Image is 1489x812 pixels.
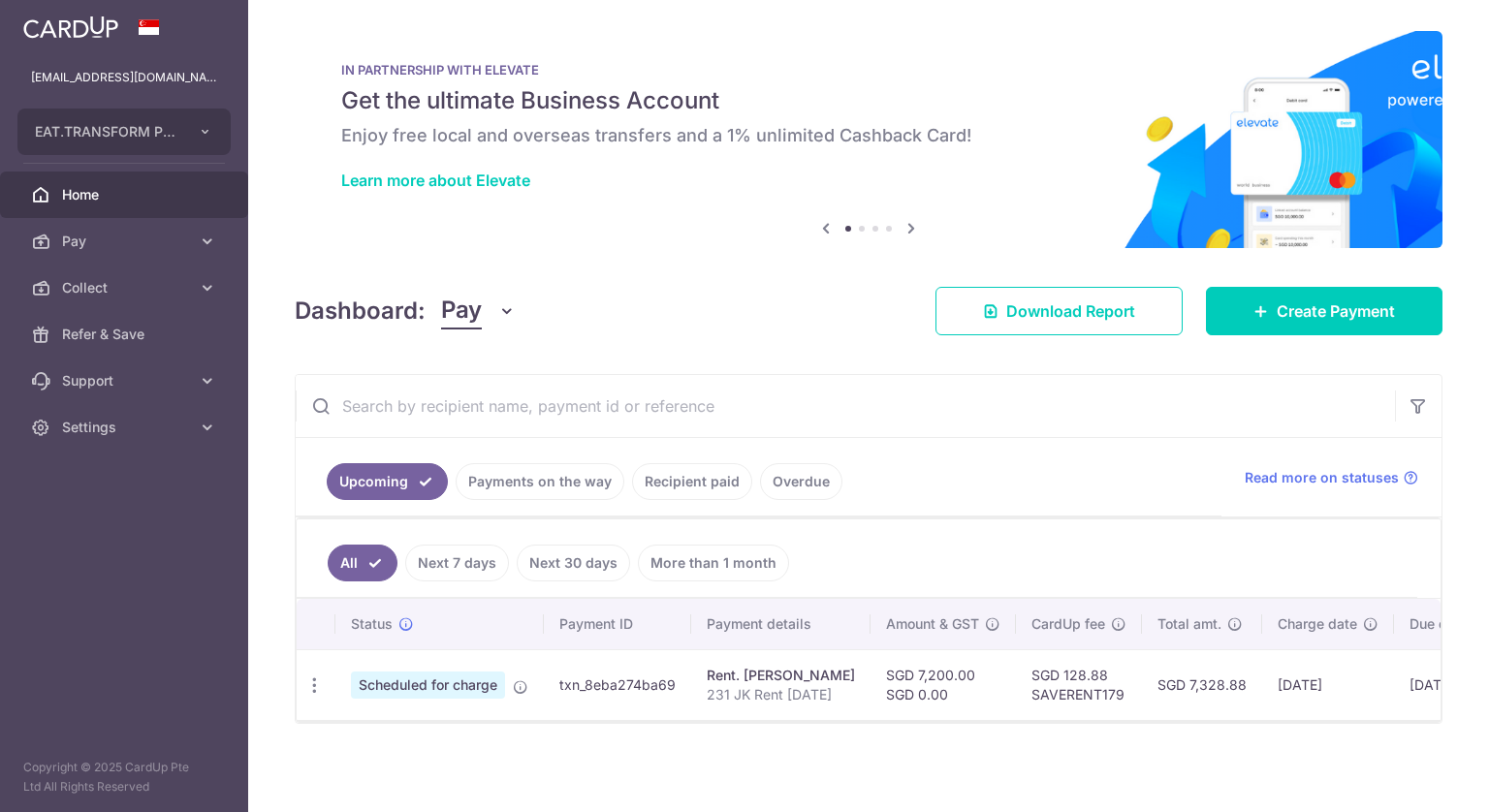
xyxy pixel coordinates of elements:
span: EAT.TRANSFORM PTE. LTD. [35,122,178,141]
iframe: Opens a widget where you can find more information [1365,754,1470,802]
span: Pay [441,293,482,329]
span: Support [62,371,190,390]
span: Read more on statuses [1245,468,1399,487]
a: Create Payment [1206,287,1442,335]
p: [EMAIL_ADDRESS][DOMAIN_NAME] [31,68,217,87]
th: Payment details [691,599,871,649]
span: Amount & GST [886,614,979,634]
span: Status [351,614,393,634]
a: Recipient paid [632,463,752,500]
button: Pay [441,293,516,329]
td: SGD 128.88 SAVERENT179 [1016,649,1142,720]
a: Learn more about Elevate [341,171,530,190]
th: Payment ID [544,599,691,649]
button: EAT.TRANSFORM PTE. LTD. [17,109,231,155]
span: Home [62,185,190,204]
h6: Enjoy free local and overseas transfers and a 1% unlimited Cashback Card! [341,124,1396,147]
input: Search by recipient name, payment id or reference [296,375,1395,437]
p: IN PARTNERSHIP WITH ELEVATE [341,62,1396,78]
span: CardUp fee [1031,614,1105,634]
div: Rent. [PERSON_NAME] [707,666,855,685]
a: Next 30 days [517,545,630,581]
td: SGD 7,328.88 [1142,649,1262,720]
span: Total amt. [1157,614,1221,634]
span: Scheduled for charge [351,671,505,699]
a: Download Report [935,287,1183,335]
img: CardUp [23,16,118,39]
a: Payments on the way [456,463,624,500]
span: Pay [62,232,190,251]
span: Charge date [1278,614,1357,634]
span: Settings [62,418,190,437]
a: All [328,545,397,581]
a: Next 7 days [405,545,509,581]
span: Refer & Save [62,325,190,344]
td: [DATE] [1262,649,1394,720]
p: 231 JK Rent [DATE] [707,685,855,704]
span: Create Payment [1277,299,1395,323]
h4: Dashboard: [295,294,426,328]
span: Due date [1410,614,1468,634]
td: txn_8eba274ba69 [544,649,691,720]
a: Overdue [760,463,842,500]
a: Read more on statuses [1245,468,1418,487]
td: SGD 7,200.00 SGD 0.00 [871,649,1016,720]
span: Collect [62,278,190,297]
h5: Get the ultimate Business Account [341,85,1396,116]
span: Download Report [1006,299,1135,323]
a: More than 1 month [638,545,789,581]
img: Renovation banner [295,31,1442,248]
a: Upcoming [327,463,448,500]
